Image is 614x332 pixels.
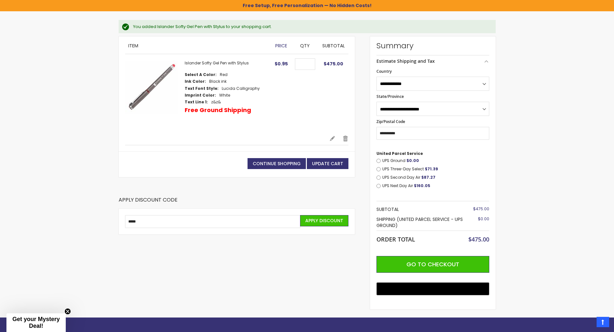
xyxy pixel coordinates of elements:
span: $0.00 [406,158,419,163]
a: Continue Shopping [248,158,306,169]
div: Get your Mystery Deal!Close teaser [6,313,66,332]
dt: Ink Color [185,79,206,84]
button: Update Cart [307,158,348,169]
span: $475.00 [468,235,489,243]
dd: Red [220,72,228,77]
dt: Text Line 1 [185,100,208,105]
span: Go to Checkout [406,260,459,268]
span: Subtotal [322,43,345,49]
dt: Select A Color [185,72,217,77]
span: Update Cart [312,160,343,167]
span: $160.05 [414,183,430,188]
div: You added Islander Softy Gel Pen with Stylus to your shopping cart. [133,24,489,30]
span: Country [376,69,392,74]
strong: Summary [376,41,489,51]
label: UPS Second Day Air [382,175,489,180]
button: Close teaser [64,308,71,315]
span: $87.27 [421,175,435,180]
button: Go to Checkout [376,256,489,273]
dd: z&z& [211,100,221,105]
dd: Black ink [209,79,227,84]
label: UPS Three-Day Select [382,166,489,172]
label: UPS Ground [382,158,489,163]
span: Price [275,43,287,49]
span: Shipping [376,216,395,223]
strong: Estimate Shipping and Tax [376,58,435,64]
strong: Apply Discount Code [119,196,178,208]
a: Islander Softy Gel Pen with Stylus-Red [125,61,185,128]
span: Zip/Postal Code [376,119,405,124]
span: Item [128,43,138,49]
dt: Text Font Style [185,86,219,91]
span: Continue Shopping [253,160,301,167]
label: UPS Next Day Air [382,183,489,188]
th: Subtotal [376,204,468,214]
span: Get your Mystery Deal! [12,316,60,329]
a: Islander Softy Gel Pen with Stylus [185,60,249,66]
iframe: Google Customer Reviews [561,315,614,332]
dt: Imprint Color [185,93,216,98]
span: (United Parcel Service - UPS Ground) [376,216,463,229]
span: $71.39 [425,166,438,172]
strong: Order Total [376,234,415,243]
span: State/Province [376,94,404,99]
img: Islander Softy Gel Pen with Stylus-Red [125,61,178,114]
dd: White [219,93,230,98]
span: Apply Discount [305,217,343,224]
span: $475.00 [324,61,343,67]
button: Buy with GPay [376,282,489,295]
dd: Lucida Calligraphy [222,86,260,91]
p: Free Ground Shipping [185,106,251,114]
span: Qty [300,43,310,49]
span: $475.00 [473,206,489,212]
span: $0.95 [275,61,288,67]
span: United Parcel Service [376,151,423,156]
span: $0.00 [478,216,489,222]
